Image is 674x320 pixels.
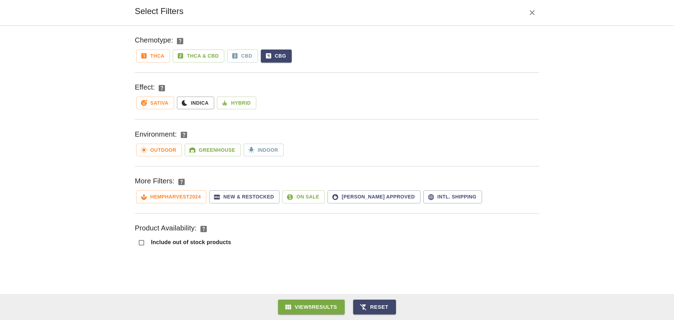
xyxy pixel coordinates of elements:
[136,50,170,63] button: THCa
[151,239,231,245] span: Include out of stock products
[185,144,241,157] button: Greenhouse
[423,190,482,203] button: Intl. Shipping
[282,190,325,203] button: On Sale
[197,222,211,236] button: This may be useful if you want to see any products that may soon become available
[525,6,539,20] button: close
[136,97,174,110] button: Sativa
[135,175,174,187] div: More Filters:
[278,300,345,314] button: close
[209,190,279,203] button: New & Restocked
[174,175,189,189] button: Other filters that didn't fit into a neat category
[136,190,206,203] button: HempHarvest2024
[177,128,191,142] button: Some people prefer indoor-grown hemp over greenhouse or outdoor but it comes at a premium price.
[135,222,197,234] div: Product Availability:
[353,300,396,314] button: close
[155,81,169,95] button: "Daytime", "Head", "Energetic" are defined as sativa. "Night Time", "Body", and "Binge on the cou...
[244,144,284,157] button: Indoor
[261,50,292,63] button: CBG
[173,50,224,63] button: THCa & CBD
[135,6,525,20] div: Select Filters
[328,190,420,203] button: [PERSON_NAME] Approved
[177,97,214,110] button: Indica
[135,129,177,140] div: Environment:
[217,97,256,110] button: Hybrid
[227,50,258,63] button: CBD
[135,81,155,93] div: Effect:
[173,34,187,48] button: Chemotype refers to a specific combination of chemical compounds, particularly cannabinoids and t...
[135,34,173,46] div: Chemotype:
[136,144,182,157] button: Outdoor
